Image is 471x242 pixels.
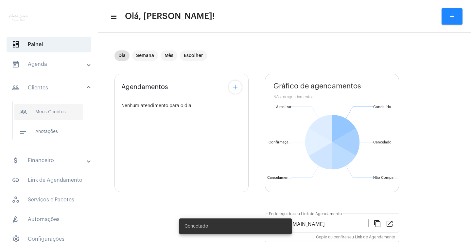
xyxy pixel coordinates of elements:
span: sidenav icon [12,196,20,204]
text: Cancelamen... [267,176,291,179]
span: Meus Clientes [14,104,83,120]
mat-chip: Mês [161,50,177,61]
mat-icon: sidenav icon [12,84,20,92]
input: Link [269,221,368,227]
span: Olá, [PERSON_NAME]! [125,11,215,22]
mat-expansion-panel-header: sidenav iconFinanceiro [4,153,98,168]
mat-icon: sidenav icon [12,60,20,68]
mat-icon: sidenav icon [12,176,20,184]
img: f9e0517c-2aa2-1b6c-d26d-1c000eb5ca88.png [5,3,31,29]
mat-icon: content_copy [374,219,381,227]
mat-icon: sidenav icon [19,108,27,116]
mat-chip: Escolher [180,50,207,61]
mat-icon: sidenav icon [12,157,20,164]
span: Gráfico de agendamentos [273,82,361,90]
mat-icon: sidenav icon [19,128,27,136]
text: Cancelado [373,140,392,144]
span: Painel [7,37,91,52]
mat-chip: Semana [132,50,158,61]
mat-panel-title: Agenda [12,60,87,68]
span: Automações [7,212,91,227]
mat-expansion-panel-header: sidenav iconClientes [4,77,98,98]
span: Serviços e Pacotes [7,192,91,208]
span: sidenav icon [12,215,20,223]
text: Não Compar... [373,176,397,179]
text: Confirmaçã... [269,140,291,144]
mat-panel-title: Financeiro [12,157,87,164]
mat-icon: add [231,83,239,91]
span: Anotações [14,124,83,140]
span: Agendamentos [121,84,168,91]
mat-panel-title: Clientes [12,84,87,92]
mat-chip: Dia [114,50,130,61]
mat-expansion-panel-header: sidenav iconAgenda [4,56,98,72]
mat-icon: open_in_new [386,219,393,227]
div: sidenav iconClientes [4,98,98,149]
div: Nenhum atendimento para o dia. [121,103,242,108]
text: Concluído [373,105,391,109]
text: A realizar [276,105,291,109]
span: Link de Agendamento [7,172,91,188]
mat-icon: sidenav icon [110,13,116,21]
mat-icon: add [448,12,456,20]
span: Conectado [184,223,208,230]
span: sidenav icon [12,41,20,48]
mat-hint: Copie ou confira seu Link de Agendamento [316,235,395,240]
